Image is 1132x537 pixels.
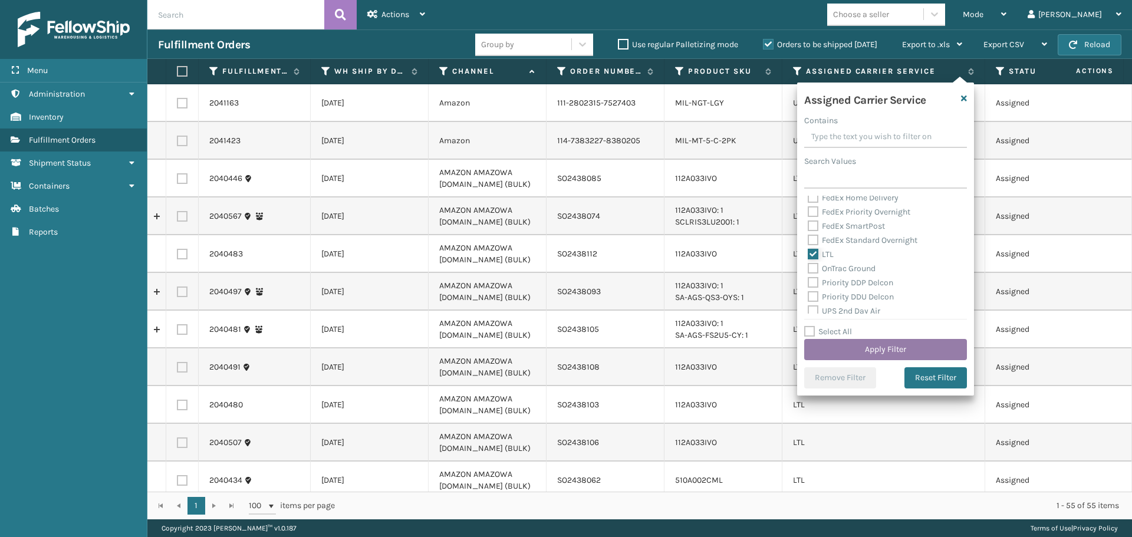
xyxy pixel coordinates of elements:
[808,207,910,217] label: FedEx Priority Overnight
[311,386,429,424] td: [DATE]
[452,66,524,77] label: Channel
[311,122,429,160] td: [DATE]
[29,204,59,214] span: Batches
[675,217,739,227] a: SCLRIS3LU2001: 1
[782,197,985,235] td: LTL
[429,235,547,273] td: AMAZON AMAZOWA [DOMAIN_NAME] (BULK)
[963,9,983,19] span: Mode
[29,112,64,122] span: Inventory
[162,519,297,537] p: Copyright 2023 [PERSON_NAME]™ v 1.0.187
[804,327,852,337] label: Select All
[29,158,91,168] span: Shipment Status
[808,249,834,259] label: LTL
[782,348,985,386] td: LTL
[351,500,1119,512] div: 1 - 55 of 55 items
[209,210,242,222] a: 2040567
[1031,519,1118,537] div: |
[688,66,759,77] label: Product SKU
[311,462,429,499] td: [DATE]
[29,227,58,237] span: Reports
[675,400,717,410] a: 112A033IVO
[675,281,723,291] a: 112A033IVO: 1
[675,362,717,372] a: 112A033IVO
[675,249,717,259] a: 112A033IVO
[547,311,664,348] td: SO2438105
[381,9,409,19] span: Actions
[222,66,288,77] label: Fulfillment Order Id
[429,160,547,197] td: AMAZON AMAZOWA [DOMAIN_NAME] (BULK)
[808,263,876,274] label: OnTrac Ground
[675,330,748,340] a: SA-AGS-FS2U5-CY: 1
[808,292,894,302] label: Priority DDU Delcon
[675,292,744,302] a: SA-AGS-QS3-OYS: 1
[209,248,243,260] a: 2040483
[675,205,723,215] a: 112A033IVO: 1
[808,221,885,231] label: FedEx SmartPost
[547,348,664,386] td: SO2438108
[547,273,664,311] td: SO2438093
[985,386,1103,424] td: Assigned
[985,311,1103,348] td: Assigned
[209,324,241,335] a: 2040481
[570,66,641,77] label: Order Number
[547,386,664,424] td: SO2438103
[985,122,1103,160] td: Assigned
[806,66,962,77] label: Assigned Carrier Service
[1031,524,1071,532] a: Terms of Use
[547,235,664,273] td: SO2438112
[833,8,889,21] div: Choose a seller
[804,339,967,360] button: Apply Filter
[429,311,547,348] td: AMAZON AMAZOWA [DOMAIN_NAME] (BULK)
[311,160,429,197] td: [DATE]
[429,273,547,311] td: AMAZON AMAZOWA [DOMAIN_NAME] (BULK)
[985,160,1103,197] td: Assigned
[429,424,547,462] td: AMAZON AMAZOWA [DOMAIN_NAME] (BULK)
[675,173,717,183] a: 112A033IVO
[547,84,664,122] td: 111-2802315-7527403
[675,475,723,485] a: 510A002CML
[782,462,985,499] td: LTL
[429,197,547,235] td: AMAZON AMAZOWA [DOMAIN_NAME] (BULK)
[675,98,724,108] a: MIL-NGT-LGY
[209,286,242,298] a: 2040497
[808,193,899,203] label: FedEx Home Delivery
[27,65,48,75] span: Menu
[782,122,985,160] td: UPS Ground
[782,160,985,197] td: LTL
[209,97,239,109] a: 2041163
[209,399,243,411] a: 2040480
[311,424,429,462] td: [DATE]
[808,278,893,288] label: Priority DDP Delcon
[429,386,547,424] td: AMAZON AMAZOWA [DOMAIN_NAME] (BULK)
[311,235,429,273] td: [DATE]
[804,90,926,107] h4: Assigned Carrier Service
[29,89,85,99] span: Administration
[782,386,985,424] td: LTL
[158,38,250,52] h3: Fulfillment Orders
[983,39,1024,50] span: Export CSV
[902,39,950,50] span: Export to .xls
[808,235,917,245] label: FedEx Standard Overnight
[187,497,205,515] a: 1
[429,122,547,160] td: Amazon
[804,155,856,167] label: Search Values
[904,367,967,388] button: Reset Filter
[481,38,514,51] div: Group by
[29,181,70,191] span: Containers
[209,475,242,486] a: 2040434
[675,136,736,146] a: MIL-MT-5-C-2PK
[782,311,985,348] td: LTL
[985,84,1103,122] td: Assigned
[985,197,1103,235] td: Assigned
[675,318,723,328] a: 112A033IVO: 1
[985,424,1103,462] td: Assigned
[547,122,664,160] td: 114-7383227-8380205
[429,84,547,122] td: Amazon
[311,348,429,386] td: [DATE]
[209,437,242,449] a: 2040507
[985,348,1103,386] td: Assigned
[985,235,1103,273] td: Assigned
[311,273,429,311] td: [DATE]
[985,273,1103,311] td: Assigned
[311,197,429,235] td: [DATE]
